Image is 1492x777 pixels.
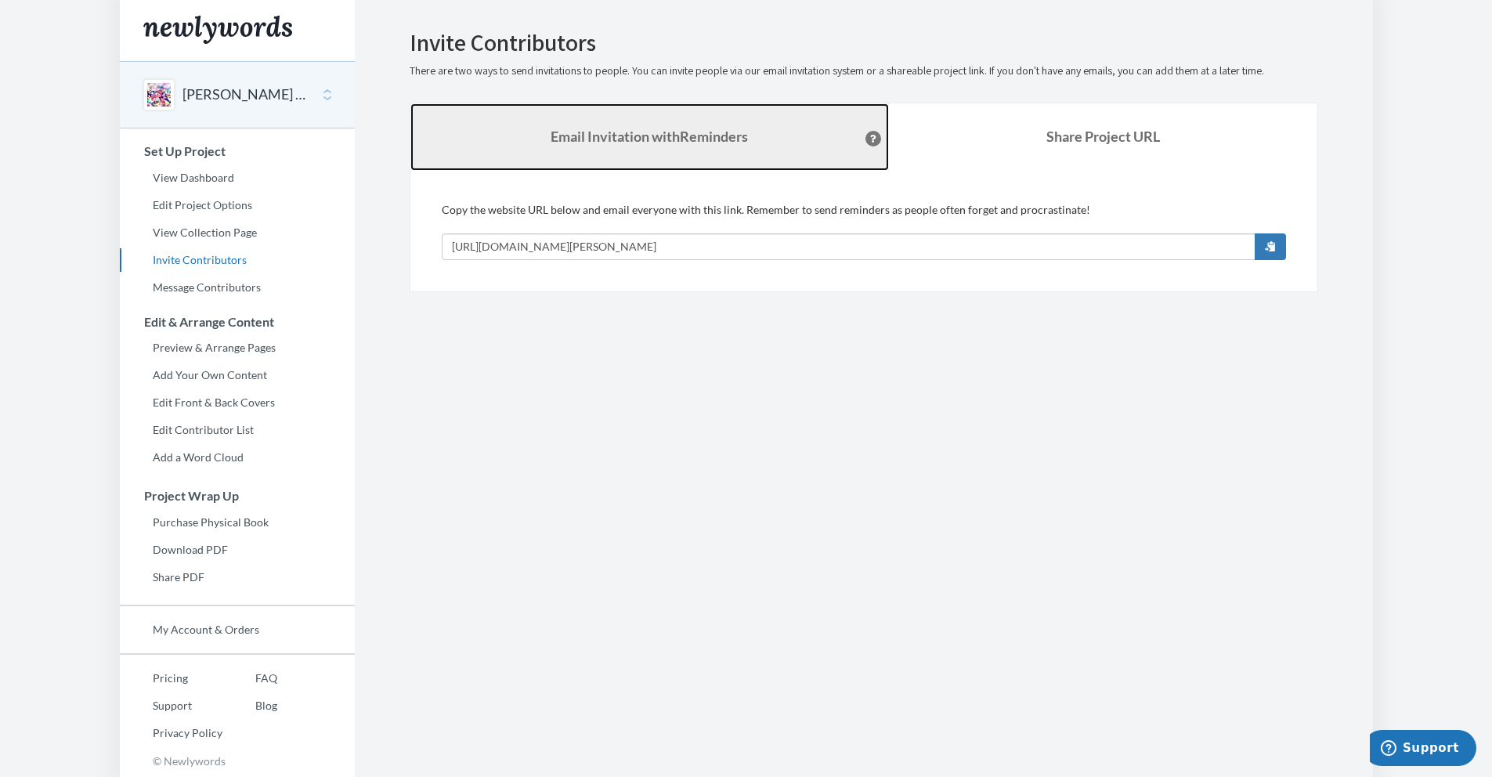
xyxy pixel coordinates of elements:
[120,336,355,360] a: Preview & Arrange Pages
[121,144,355,158] h3: Set Up Project
[410,30,1318,56] h2: Invite Contributors
[120,418,355,442] a: Edit Contributor List
[120,446,355,469] a: Add a Word Cloud
[182,85,309,105] button: [PERSON_NAME] 50th Birthday
[143,16,292,44] img: Newlywords logo
[222,694,277,717] a: Blog
[120,694,222,717] a: Support
[120,618,355,641] a: My Account & Orders
[410,63,1318,79] p: There are two ways to send invitations to people. You can invite people via our email invitation ...
[121,315,355,329] h3: Edit & Arrange Content
[120,363,355,387] a: Add Your Own Content
[120,276,355,299] a: Message Contributors
[120,749,355,773] p: © Newlywords
[121,489,355,503] h3: Project Wrap Up
[120,248,355,272] a: Invite Contributors
[551,128,748,145] strong: Email Invitation with Reminders
[120,221,355,244] a: View Collection Page
[1046,128,1160,145] b: Share Project URL
[120,166,355,190] a: View Dashboard
[120,667,222,690] a: Pricing
[442,202,1286,260] div: Copy the website URL below and email everyone with this link. Remember to send reminders as peopl...
[222,667,277,690] a: FAQ
[120,721,222,745] a: Privacy Policy
[120,193,355,217] a: Edit Project Options
[120,538,355,562] a: Download PDF
[120,391,355,414] a: Edit Front & Back Covers
[1370,730,1476,769] iframe: Opens a widget where you can chat to one of our agents
[120,511,355,534] a: Purchase Physical Book
[120,566,355,589] a: Share PDF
